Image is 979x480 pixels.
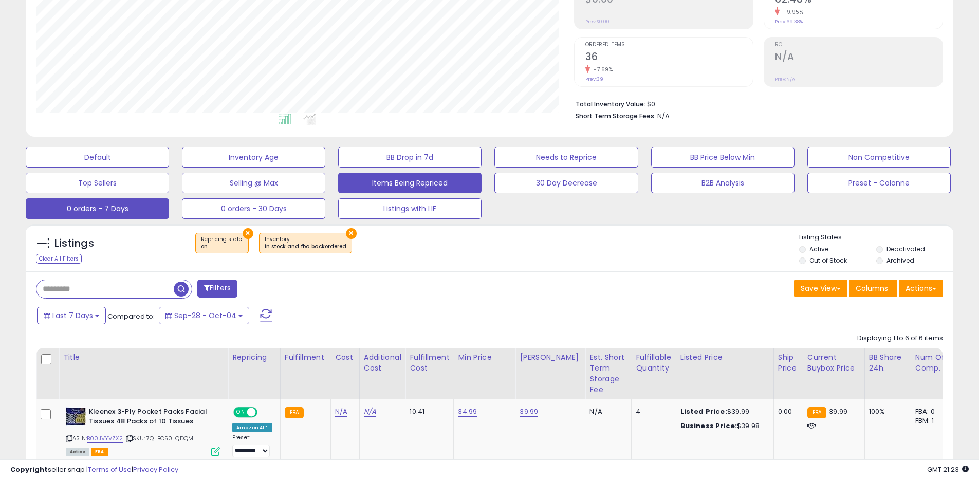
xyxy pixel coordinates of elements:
span: ON [234,408,247,417]
span: 39.99 [829,407,847,416]
div: Additional Cost [364,352,401,374]
span: Compared to: [107,311,155,321]
div: FBA: 0 [915,407,949,416]
button: Sep-28 - Oct-04 [159,307,249,324]
span: All listings currently available for purchase on Amazon [66,448,89,456]
button: Listings with LIF [338,198,482,219]
div: N/A [589,407,623,416]
img: 51UqGmNUSiL._SL40_.jpg [66,407,86,426]
button: × [243,228,253,239]
button: Top Sellers [26,173,169,193]
li: $0 [576,97,935,109]
b: Short Term Storage Fees: [576,112,656,120]
button: B2B Analysis [651,173,795,193]
button: 0 orders - 30 Days [182,198,325,219]
button: Filters [197,280,237,298]
div: Title [63,352,224,363]
a: N/A [364,407,376,417]
div: Preset: [232,434,272,457]
small: Prev: N/A [775,76,795,82]
a: N/A [335,407,347,417]
a: 39.99 [520,407,538,417]
label: Archived [886,256,914,265]
div: Cost [335,352,355,363]
div: 10.41 [410,407,446,416]
div: Listed Price [680,352,769,363]
span: ROI [775,42,943,48]
small: FBA [807,407,826,418]
div: Fulfillable Quantity [636,352,671,374]
a: Terms of Use [88,465,132,474]
button: Actions [899,280,943,297]
span: FBA [91,448,108,456]
div: on [201,243,243,250]
span: Sep-28 - Oct-04 [174,310,236,321]
div: Min Price [458,352,511,363]
a: Privacy Policy [133,465,178,474]
span: N/A [657,111,670,121]
label: Deactivated [886,245,925,253]
button: Non Competitive [807,147,951,168]
button: Columns [849,280,897,297]
span: Ordered Items [585,42,753,48]
small: -9.95% [780,8,803,16]
button: Preset - Colonne [807,173,951,193]
div: BB Share 24h. [869,352,907,374]
div: FBM: 1 [915,416,949,426]
div: Amazon AI * [232,423,272,432]
b: Business Price: [680,421,737,431]
label: Active [809,245,828,253]
div: ASIN: [66,407,220,455]
div: seller snap | | [10,465,178,475]
span: OFF [256,408,272,417]
div: 100% [869,407,903,416]
button: Last 7 Days [37,307,106,324]
b: Listed Price: [680,407,727,416]
div: Current Buybox Price [807,352,860,374]
button: Needs to Reprice [494,147,638,168]
span: Repricing state : [201,235,243,251]
span: Last 7 Days [52,310,93,321]
button: × [346,228,357,239]
small: Prev: $0.00 [585,19,609,25]
div: Ship Price [778,352,799,374]
label: Out of Stock [809,256,847,265]
button: BB Price Below Min [651,147,795,168]
small: Prev: 39 [585,76,603,82]
div: $39.98 [680,421,766,431]
span: Columns [856,283,888,293]
button: BB Drop in 7d [338,147,482,168]
div: Displaying 1 to 6 of 6 items [857,334,943,343]
div: [PERSON_NAME] [520,352,581,363]
h2: N/A [775,51,943,65]
div: Est. Short Term Storage Fee [589,352,627,395]
a: B00JVYVZX2 [87,434,123,443]
div: 0.00 [778,407,795,416]
button: Inventory Age [182,147,325,168]
div: Repricing [232,352,276,363]
h5: Listings [54,236,94,251]
small: -7.69% [590,66,613,73]
small: FBA [285,407,304,418]
a: 34.99 [458,407,477,417]
p: Listing States: [799,233,953,243]
div: Num of Comp. [915,352,953,374]
button: 30 Day Decrease [494,173,638,193]
b: Total Inventory Value: [576,100,645,108]
div: Fulfillment Cost [410,352,449,374]
span: 2025-10-12 21:23 GMT [927,465,969,474]
button: Selling @ Max [182,173,325,193]
button: Save View [794,280,847,297]
span: Inventory : [265,235,346,251]
small: Prev: 69.38% [775,19,803,25]
button: 0 orders - 7 Days [26,198,169,219]
button: Items Being Repriced [338,173,482,193]
div: Clear All Filters [36,254,82,264]
div: $39.99 [680,407,766,416]
b: Kleenex 3-Ply Pocket Packs Facial Tissues 48 Packs of 10 Tissues [89,407,214,429]
div: Fulfillment [285,352,326,363]
h2: 36 [585,51,753,65]
button: Default [26,147,169,168]
strong: Copyright [10,465,48,474]
div: 4 [636,407,668,416]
